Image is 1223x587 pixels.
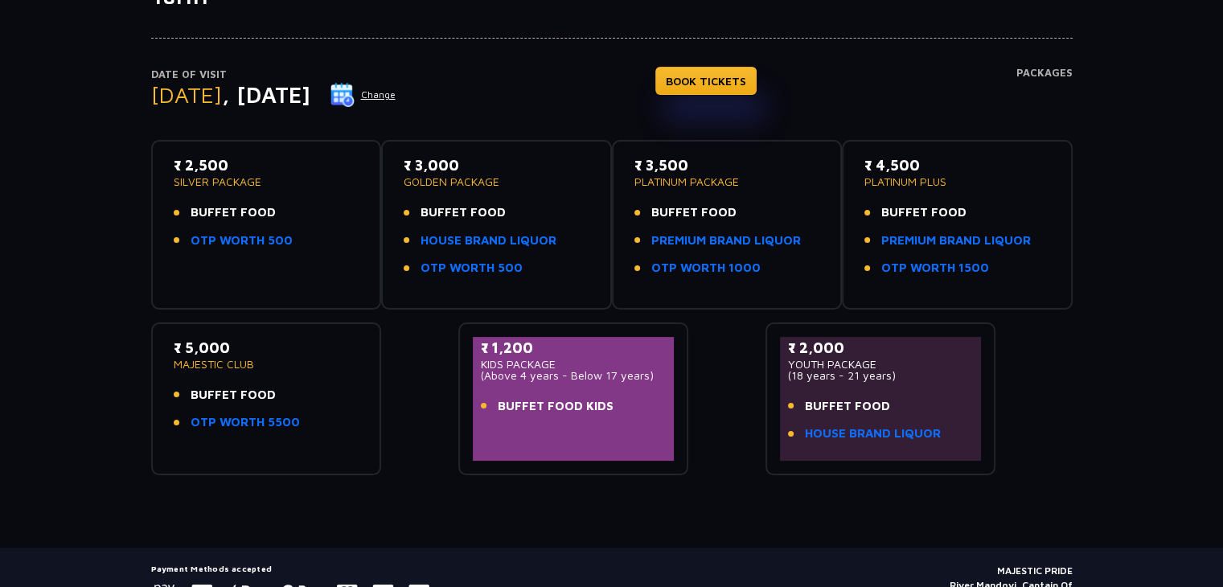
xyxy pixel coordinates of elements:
h4: Packages [1016,67,1073,125]
p: KIDS PACKAGE [481,359,667,370]
p: GOLDEN PACKAGE [404,176,589,187]
p: Date of Visit [151,67,396,83]
a: OTP WORTH 1000 [651,259,761,277]
a: HOUSE BRAND LIQUOR [805,425,941,443]
span: BUFFET FOOD [651,203,737,222]
span: BUFFET FOOD [881,203,966,222]
a: OTP WORTH 500 [421,259,523,277]
a: BOOK TICKETS [655,67,757,95]
span: BUFFET FOOD [191,203,276,222]
p: ₹ 3,000 [404,154,589,176]
p: (Above 4 years - Below 17 years) [481,370,667,381]
p: PLATINUM PLUS [864,176,1050,187]
a: OTP WORTH 1500 [881,259,989,277]
span: BUFFET FOOD [191,386,276,404]
a: OTP WORTH 500 [191,232,293,250]
p: ₹ 4,500 [864,154,1050,176]
p: ₹ 5,000 [174,337,359,359]
span: BUFFET FOOD [421,203,506,222]
a: OTP WORTH 5500 [191,413,300,432]
span: BUFFET FOOD [805,397,890,416]
p: ₹ 2,500 [174,154,359,176]
button: Change [330,82,396,108]
a: PREMIUM BRAND LIQUOR [651,232,801,250]
a: HOUSE BRAND LIQUOR [421,232,556,250]
h5: Payment Methods accepted [151,564,429,573]
span: BUFFET FOOD KIDS [498,397,614,416]
p: ₹ 3,500 [634,154,820,176]
p: YOUTH PACKAGE [788,359,974,370]
p: MAJESTIC CLUB [174,359,359,370]
p: (18 years - 21 years) [788,370,974,381]
span: [DATE] [151,81,222,108]
p: ₹ 1,200 [481,337,667,359]
a: PREMIUM BRAND LIQUOR [881,232,1031,250]
p: PLATINUM PACKAGE [634,176,820,187]
span: , [DATE] [222,81,310,108]
p: SILVER PACKAGE [174,176,359,187]
p: ₹ 2,000 [788,337,974,359]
